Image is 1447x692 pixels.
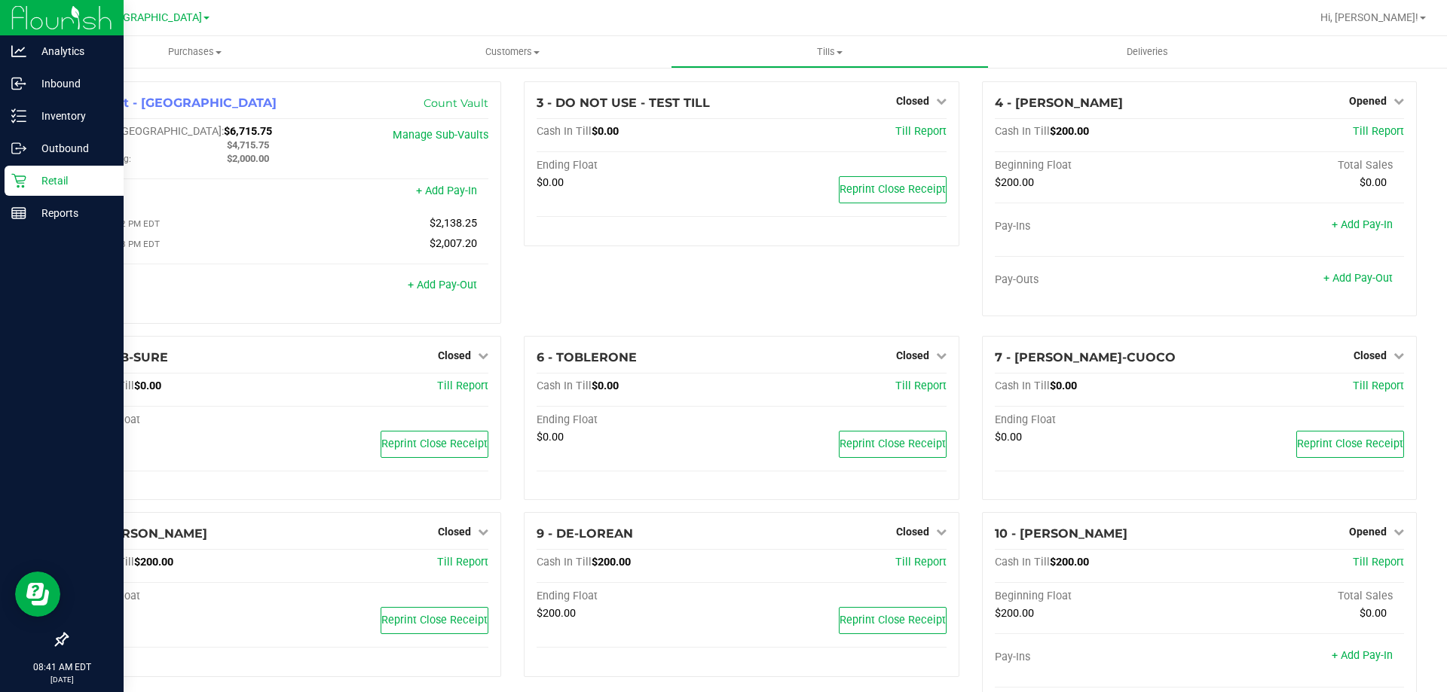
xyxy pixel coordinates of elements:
span: $200.00 [1050,125,1089,138]
span: Closed [438,349,471,361]
a: + Add Pay-In [1332,649,1393,662]
p: Retail [26,172,117,190]
a: Till Report [895,380,947,392]
span: 4 - [PERSON_NAME] [995,96,1123,110]
inline-svg: Inbound [11,76,26,91]
div: Beginning Float [995,159,1200,172]
span: $0.00 [1360,607,1387,620]
div: Total Sales [1199,590,1404,603]
span: Tills [671,45,987,59]
a: Deliveries [989,36,1306,68]
div: Ending Float [79,413,284,427]
a: Count Vault [424,96,488,110]
span: Closed [896,349,929,361]
span: 9 - DE-LOREAN [537,526,633,541]
span: Cash In [GEOGRAPHIC_DATA]: [79,125,224,138]
span: Cash In Till [537,380,592,392]
p: Reports [26,204,117,222]
span: Closed [438,526,471,538]
div: Ending Float [537,413,742,427]
p: Outbound [26,139,117,157]
div: Pay-Outs [79,280,284,294]
button: Reprint Close Receipt [381,431,488,458]
inline-svg: Inventory [11,108,26,123]
span: Cash In Till [537,125,592,138]
span: [GEOGRAPHIC_DATA] [99,11,202,24]
span: $4,715.75 [227,139,269,151]
div: Ending Float [995,413,1200,427]
a: Till Report [895,556,947,569]
span: Customers [354,45,670,59]
span: $0.00 [1360,176,1387,189]
a: Till Report [1353,556,1404,569]
a: Manage Sub-Vaults [393,129,488,142]
span: $0.00 [1050,380,1077,392]
span: Closed [896,95,929,107]
span: Closed [1354,349,1387,361]
p: 08:41 AM EDT [7,660,117,674]
span: Cash In Till [995,556,1050,569]
span: $6,715.75 [224,125,272,138]
span: $0.00 [134,380,161,392]
span: Purchases [36,45,353,59]
a: Till Report [895,125,947,138]
p: [DATE] [7,674,117,685]
span: Reprint Close Receipt [840,437,946,450]
a: + Add Pay-Out [408,279,477,291]
div: Beginning Float [995,590,1200,603]
p: Analytics [26,42,117,60]
span: Reprint Close Receipt [1297,437,1403,450]
p: Inbound [26,75,117,93]
a: Purchases [36,36,353,68]
a: Till Report [1353,380,1404,392]
a: + Add Pay-In [1332,218,1393,231]
button: Reprint Close Receipt [839,176,947,203]
span: 8 - [PERSON_NAME] [79,526,207,541]
div: Ending Float [537,590,742,603]
span: $0.00 [592,125,619,138]
span: Closed [896,526,929,538]
span: $200.00 [134,556,173,569]
inline-svg: Retail [11,173,26,188]
span: $2,138.25 [430,217,477,230]
div: Pay-Ins [995,651,1200,664]
div: Pay-Ins [995,220,1200,233]
span: Opened [1349,95,1387,107]
a: Till Report [437,556,488,569]
a: Customers [353,36,671,68]
button: Reprint Close Receipt [839,607,947,634]
button: Reprint Close Receipt [839,431,947,458]
div: Ending Float [79,590,284,603]
span: 5 - AL-B-SURE [79,350,168,364]
span: Deliveries [1106,45,1188,59]
span: Reprint Close Receipt [840,614,946,626]
button: Reprint Close Receipt [1296,431,1404,458]
span: $2,000.00 [227,153,269,164]
span: Reprint Close Receipt [381,437,488,450]
a: Till Report [437,380,488,392]
span: Reprint Close Receipt [840,183,946,196]
span: Hi, [PERSON_NAME]! [1320,11,1418,23]
span: Cash In Till [995,125,1050,138]
span: $200.00 [537,607,576,620]
span: 3 - DO NOT USE - TEST TILL [537,96,710,110]
span: $200.00 [995,607,1034,620]
span: 1 - Vault - [GEOGRAPHIC_DATA] [79,96,277,110]
inline-svg: Reports [11,206,26,221]
a: Tills [671,36,988,68]
div: Pay-Ins [79,186,284,200]
span: Reprint Close Receipt [381,614,488,626]
span: $0.00 [995,431,1022,444]
span: $200.00 [592,556,631,569]
button: Reprint Close Receipt [381,607,488,634]
span: $0.00 [537,176,564,189]
div: Ending Float [537,159,742,172]
span: Till Report [1353,125,1404,138]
